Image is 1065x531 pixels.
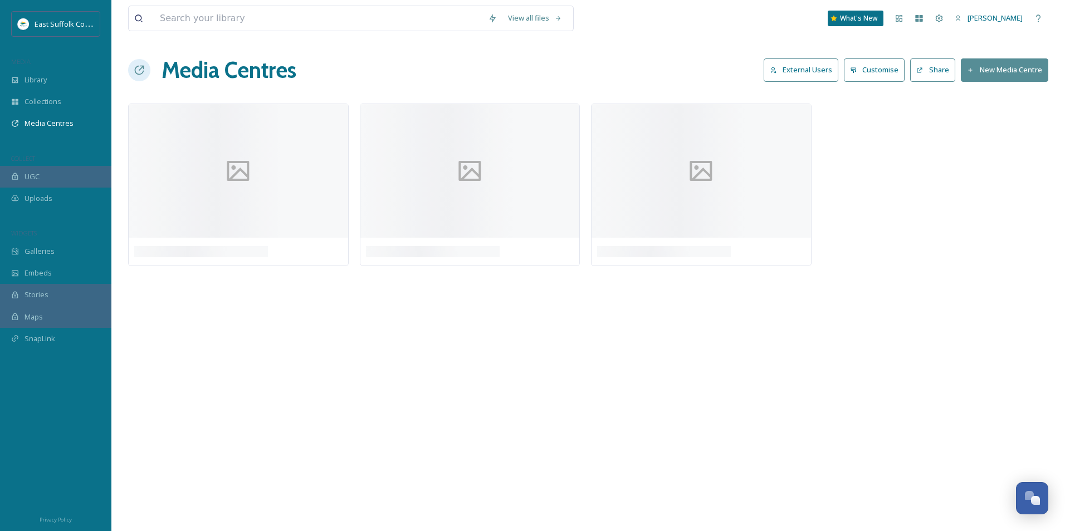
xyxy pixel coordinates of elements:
span: Embeds [25,268,52,278]
span: Privacy Policy [40,516,72,523]
span: Galleries [25,246,55,257]
span: Maps [25,312,43,322]
span: East Suffolk Council [35,18,100,29]
a: View all files [502,7,568,29]
span: WIDGETS [11,229,37,237]
a: What's New [828,11,883,26]
input: Search your library [154,6,482,31]
button: Customise [844,58,905,81]
span: Collections [25,96,61,107]
span: SnapLink [25,333,55,344]
span: MEDIA [11,57,31,66]
span: UGC [25,171,40,182]
button: Open Chat [1016,482,1048,514]
a: Privacy Policy [40,512,72,525]
a: [PERSON_NAME] [949,7,1028,29]
button: Share [910,58,955,81]
span: Media Centres [25,118,74,129]
button: New Media Centre [961,58,1048,81]
span: COLLECT [11,154,35,163]
h1: Media Centres [162,53,296,87]
img: ESC%20Logo.png [18,18,29,29]
span: Library [25,75,47,85]
span: Uploads [25,193,52,204]
span: [PERSON_NAME] [968,13,1023,23]
button: External Users [764,58,838,81]
a: External Users [764,58,844,81]
a: Customise [844,58,911,81]
span: Stories [25,289,48,300]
